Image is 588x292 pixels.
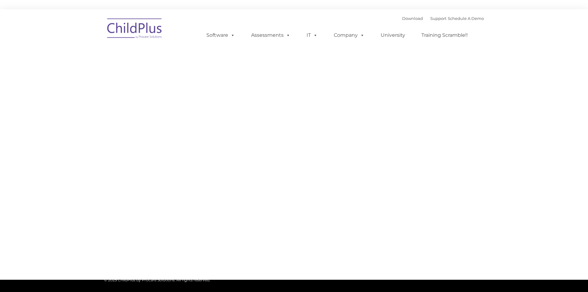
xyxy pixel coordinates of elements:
[245,29,296,41] a: Assessments
[430,16,447,21] a: Support
[402,16,484,21] font: |
[300,29,324,41] a: IT
[415,29,474,41] a: Training Scramble!!
[104,14,165,45] img: ChildPlus by Procare Solutions
[402,16,423,21] a: Download
[104,278,210,282] span: © 2025 ChildPlus by Procare Solutions. All rights reserved.
[328,29,371,41] a: Company
[200,29,241,41] a: Software
[375,29,411,41] a: University
[448,16,484,21] a: Schedule A Demo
